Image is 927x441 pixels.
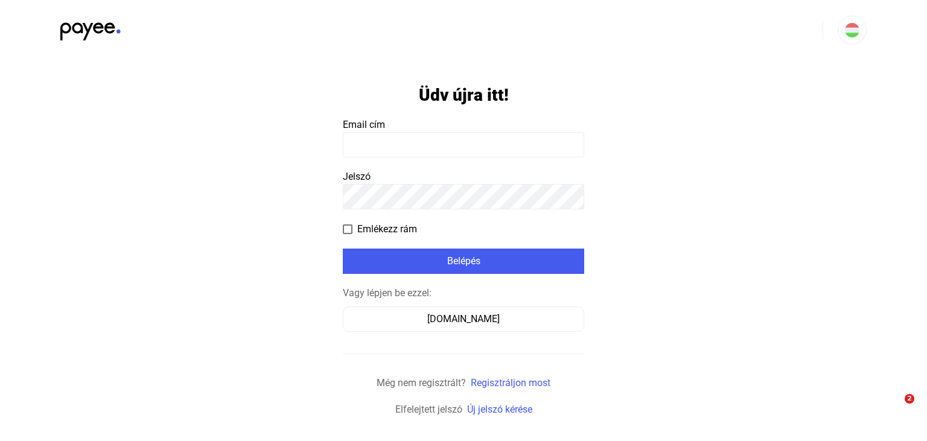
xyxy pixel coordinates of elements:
[905,394,914,404] span: 2
[346,254,581,268] div: Belépés
[845,23,859,37] img: HU
[471,377,550,389] a: Regisztráljon most
[357,222,417,236] span: Emlékezz rám
[838,16,867,45] button: HU
[395,404,462,415] span: Elfelejtett jelszó
[880,394,909,423] iframe: Intercom live chat
[343,171,371,182] span: Jelszó
[467,404,532,415] a: Új jelszó kérése
[347,312,580,326] div: [DOMAIN_NAME]
[343,119,385,130] span: Email cím
[343,286,584,300] div: Vagy lépjen be ezzel:
[60,16,121,40] img: black-payee-blue-dot.svg
[419,84,509,106] h1: Üdv újra itt!
[377,377,466,389] span: Még nem regisztrált?
[343,306,584,332] button: [DOMAIN_NAME]
[343,249,584,274] button: Belépés
[343,313,584,325] a: [DOMAIN_NAME]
